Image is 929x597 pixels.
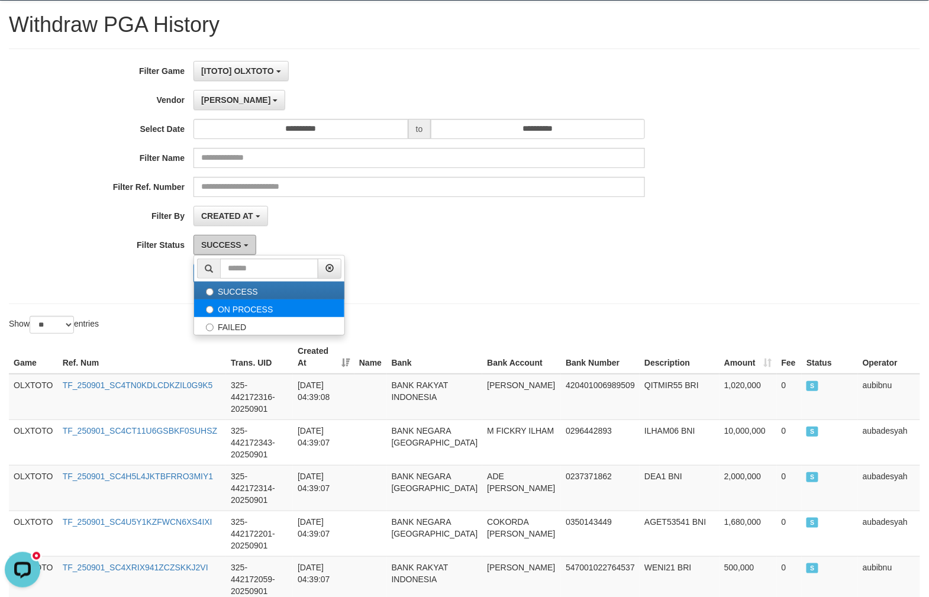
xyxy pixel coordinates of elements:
[387,340,483,374] th: Bank
[777,465,802,511] td: 0
[63,380,213,390] a: TF_250901_SC4TN0KDLCDKZIL0G9K5
[561,511,640,556] td: 0350143449
[226,374,293,420] td: 325-442172316-20250901
[194,317,344,335] label: FAILED
[482,465,561,511] td: ADE [PERSON_NAME]
[9,419,58,465] td: OLXTOTO
[720,419,777,465] td: 10,000,000
[193,61,289,81] button: [ITOTO] OLXTOTO
[858,465,920,511] td: aubadesyah
[9,316,99,334] label: Show entries
[58,340,226,374] th: Ref. Num
[206,306,214,314] input: ON PROCESS
[640,419,720,465] td: ILHAM06 BNI
[194,282,344,299] label: SUCCESS
[293,340,354,374] th: Created At: activate to sort column ascending
[387,374,483,420] td: BANK RAKYAT INDONESIA
[293,465,354,511] td: [DATE] 04:39:07
[720,340,777,374] th: Amount: activate to sort column ascending
[30,316,74,334] select: Showentries
[387,419,483,465] td: BANK NEGARA [GEOGRAPHIC_DATA]
[561,419,640,465] td: 0296442893
[858,511,920,556] td: aubadesyah
[226,465,293,511] td: 325-442172314-20250901
[777,340,802,374] th: Fee
[482,511,561,556] td: COKORDA [PERSON_NAME]
[640,374,720,420] td: QITMIR55 BRI
[194,299,344,317] label: ON PROCESS
[206,324,214,331] input: FAILED
[858,340,920,374] th: Operator
[408,119,431,139] span: to
[640,340,720,374] th: Description
[293,511,354,556] td: [DATE] 04:39:07
[640,465,720,511] td: DEA1 BNI
[63,426,217,435] a: TF_250901_SC4CT11U6GSBKF0SUHSZ
[193,235,256,255] button: SUCCESS
[561,340,640,374] th: Bank Number
[63,472,213,481] a: TF_250901_SC4H5L4JKTBFRRO3MIY1
[63,517,212,527] a: TF_250901_SC4U5Y1KZFWCN6XS4IXI
[9,13,920,37] h1: Withdraw PGA History
[201,240,241,250] span: SUCCESS
[226,511,293,556] td: 325-442172201-20250901
[201,66,274,76] span: [ITOTO] OLXTOTO
[482,340,561,374] th: Bank Account
[387,511,483,556] td: BANK NEGARA [GEOGRAPHIC_DATA]
[482,419,561,465] td: M FICKRY ILHAM
[31,3,42,14] div: new message indicator
[293,374,354,420] td: [DATE] 04:39:08
[9,511,58,556] td: OLXTOTO
[193,90,285,110] button: [PERSON_NAME]
[201,211,253,221] span: CREATED AT
[807,381,818,391] span: SUCCESS
[561,465,640,511] td: 0237371862
[807,563,818,573] span: SUCCESS
[640,511,720,556] td: AGET53541 BNI
[9,374,58,420] td: OLXTOTO
[354,340,387,374] th: Name
[293,419,354,465] td: [DATE] 04:39:07
[5,5,40,40] button: Open LiveChat chat widget
[193,206,268,226] button: CREATED AT
[777,419,802,465] td: 0
[226,340,293,374] th: Trans. UID
[807,518,818,528] span: SUCCESS
[777,374,802,420] td: 0
[482,374,561,420] td: [PERSON_NAME]
[777,511,802,556] td: 0
[858,419,920,465] td: aubadesyah
[63,563,208,572] a: TF_250901_SC4XRIX941ZCZSKKJ2VI
[720,374,777,420] td: 1,020,000
[387,465,483,511] td: BANK NEGARA [GEOGRAPHIC_DATA]
[561,374,640,420] td: 420401006989509
[807,472,818,482] span: SUCCESS
[858,374,920,420] td: aubibnu
[807,427,818,437] span: SUCCESS
[9,340,58,374] th: Game
[720,511,777,556] td: 1,680,000
[201,95,270,105] span: [PERSON_NAME]
[9,465,58,511] td: OLXTOTO
[206,288,214,296] input: SUCCESS
[802,340,858,374] th: Status
[226,419,293,465] td: 325-442172343-20250901
[720,465,777,511] td: 2,000,000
